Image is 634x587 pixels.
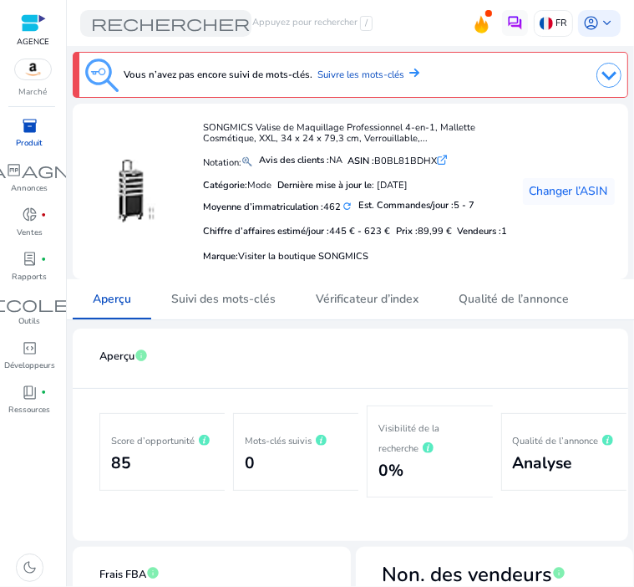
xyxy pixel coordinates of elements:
[540,17,553,30] img: fr.svg
[512,454,615,473] h2: Analyse
[512,435,598,447] font: Qualité de l’annonce
[22,251,38,267] span: lab_profile
[596,63,621,88] img: dropdown-arrow.svg
[378,462,481,481] h2: 0%
[318,68,405,81] font: Suivre les mots-clés
[4,360,55,371] p: Développeurs
[457,226,507,237] h5: Vendeurs :
[203,156,241,169] font: Notation:
[41,212,46,217] span: fiber_manual_record
[203,122,515,145] h4: SONGMICS Valise de Maquillage Professionnel 4-en-1, Mallette Cosmétique, XXL, 34 x 24 x 79,3 cm, ...
[15,59,51,79] img: amazon.svg
[277,179,408,193] div: : [DATE]
[584,15,600,31] span: account_circle
[454,199,474,212] span: 5 - 7
[91,15,250,31] span: rechercher
[22,207,38,222] span: donut_small
[19,315,41,327] p: Outils
[418,225,452,237] span: 89,99 €
[9,404,51,416] p: Ressources
[203,179,271,193] div: Mode
[41,257,46,262] span: fiber_manual_record
[203,250,368,263] font: :
[85,59,119,92] img: keyword-tracking.svg
[13,271,48,283] p: Rapports
[12,182,48,194] p: Annonces
[203,201,341,213] font: Moyenne d’immatriculation :
[252,16,358,31] font: Appuyez pour rechercher
[41,390,46,395] span: fiber_manual_record
[22,340,38,356] span: code_blocks
[111,435,195,447] font: Score d’opportunité
[134,349,148,362] span: info
[530,182,608,200] span: Changer l’ASIN
[17,227,43,238] p: Ventes
[323,201,341,213] span: 462
[358,200,474,211] h5: Est. Commandes/jour :
[501,225,507,237] span: 1
[238,250,368,263] span: Visiter la boutique SONGMICS
[555,8,566,38] p: FR
[316,293,418,305] span: Vérificateur d’index
[396,225,452,237] font: Prix :
[600,15,616,31] span: keyboard_arrow_down
[22,118,38,134] span: inventory_2
[378,422,439,455] font: Visibilité de la recherche
[347,155,374,167] b: ASIN :
[124,67,312,83] h3: Vous n’avez pas encore suivi de mots-clés.
[99,342,134,371] span: Aperçu
[22,385,38,401] span: book_4
[245,435,312,447] font: Mots-clés suivis
[245,454,347,473] h2: 0
[171,293,276,305] span: Suivi des mots-clés
[459,293,569,305] span: Qualité de l’annonce
[277,179,372,191] b: Dernière mise à jour le
[347,155,437,167] font: B0BL81BDHX
[259,154,342,168] div: NA
[146,566,160,579] span: info
[523,178,615,205] button: Changer l’ASIN
[105,160,168,222] img: 41V4oCY1TKL._AC_US40_.jpg
[552,566,566,579] span: info
[203,226,390,237] h5: Chiffre d’affaires estimé/jour :
[329,225,390,237] span: 445 € - 623 €
[111,454,214,473] h2: 85
[203,250,236,263] span: Marque
[93,293,131,305] span: Aperçu
[259,154,329,166] b: Avis des clients :
[341,200,353,212] mat-icon: refresh
[17,36,49,48] p: AGENCE
[17,137,43,149] p: Produit
[360,16,373,31] span: /
[22,559,38,575] span: dark_mode
[19,86,48,99] p: Marché
[405,68,419,78] img: arrow-right.svg
[203,179,247,191] b: Catégorie:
